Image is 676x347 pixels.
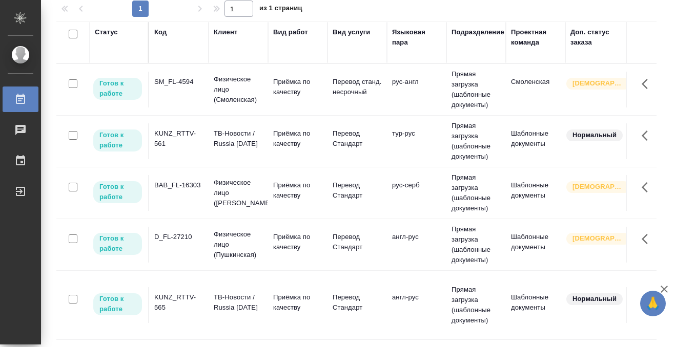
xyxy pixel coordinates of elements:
p: Готов к работе [99,182,136,202]
button: Здесь прячутся важные кнопки [636,227,660,251]
div: Вид работ [273,27,308,37]
button: 🙏 [640,291,666,316]
button: Здесь прячутся важные кнопки [636,175,660,200]
p: [DEMOGRAPHIC_DATA] [572,78,624,89]
div: D_FL-27210 [154,232,203,242]
div: Исполнитель может приступить к работе [92,292,143,316]
p: ТВ-Новости / Russia [DATE] [214,128,263,149]
span: 🙏 [644,293,662,314]
div: Исполнитель может приступить к работе [92,128,143,153]
p: Физическое лицо (Пушкинская) [214,229,263,260]
p: Приёмка по качеству [273,180,322,201]
div: BAB_FL-16303 [154,180,203,190]
td: англ-рус [387,287,446,323]
p: Физическое лицо ([PERSON_NAME]) [214,178,263,208]
div: Исполнитель может приступить к работе [92,180,143,204]
button: Здесь прячутся важные кнопки [636,72,660,96]
td: Шаблонные документы [506,227,565,263]
td: Прямая загрузка (шаблонные документы) [446,219,506,270]
div: Подразделение [452,27,504,37]
div: Вид услуги [333,27,371,37]
p: Готов к работе [99,233,136,254]
p: [DEMOGRAPHIC_DATA] [572,182,624,192]
td: англ-рус [387,227,446,263]
p: Готов к работе [99,294,136,314]
p: Приёмка по качеству [273,77,322,97]
p: [DEMOGRAPHIC_DATA] [572,233,624,244]
p: Нормальный [572,130,617,140]
div: Исполнитель может приступить к работе [92,77,143,101]
td: Прямая загрузка (шаблонные документы) [446,116,506,167]
td: Смоленская [506,72,565,107]
div: SM_FL-4594 [154,77,203,87]
td: рус-англ [387,72,446,107]
p: Готов к работе [99,130,136,150]
td: Прямая загрузка (шаблонные документы) [446,64,506,115]
div: Клиент [214,27,237,37]
p: Приёмка по качеству [273,232,322,252]
div: KUNZ_RTTV-565 [154,292,203,313]
div: Статус [95,27,118,37]
p: Физическое лицо (Смоленская) [214,74,263,105]
p: Приёмка по качеству [273,128,322,149]
button: Здесь прячутся важные кнопки [636,123,660,148]
td: Шаблонные документы [506,175,565,211]
p: Перевод Стандарт [333,128,382,149]
button: Здесь прячутся важные кнопки [636,287,660,312]
td: Прямая загрузка (шаблонные документы) [446,279,506,331]
p: ТВ-Новости / Russia [DATE] [214,292,263,313]
span: из 1 страниц [259,2,302,17]
div: Код [154,27,167,37]
p: Нормальный [572,294,617,304]
p: Перевод Стандарт [333,292,382,313]
div: Проектная команда [511,27,560,48]
div: Языковая пара [392,27,441,48]
td: Шаблонные документы [506,123,565,159]
div: KUNZ_RTTV-561 [154,128,203,149]
p: Перевод станд. несрочный [333,77,382,97]
p: Перевод Стандарт [333,232,382,252]
td: Шаблонные документы [506,287,565,323]
td: рус-серб [387,175,446,211]
p: Приёмка по качеству [273,292,322,313]
div: Исполнитель может приступить к работе [92,232,143,256]
div: Доп. статус заказа [570,27,624,48]
td: тур-рус [387,123,446,159]
p: Готов к работе [99,78,136,99]
td: Прямая загрузка (шаблонные документы) [446,167,506,219]
p: Перевод Стандарт [333,180,382,201]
